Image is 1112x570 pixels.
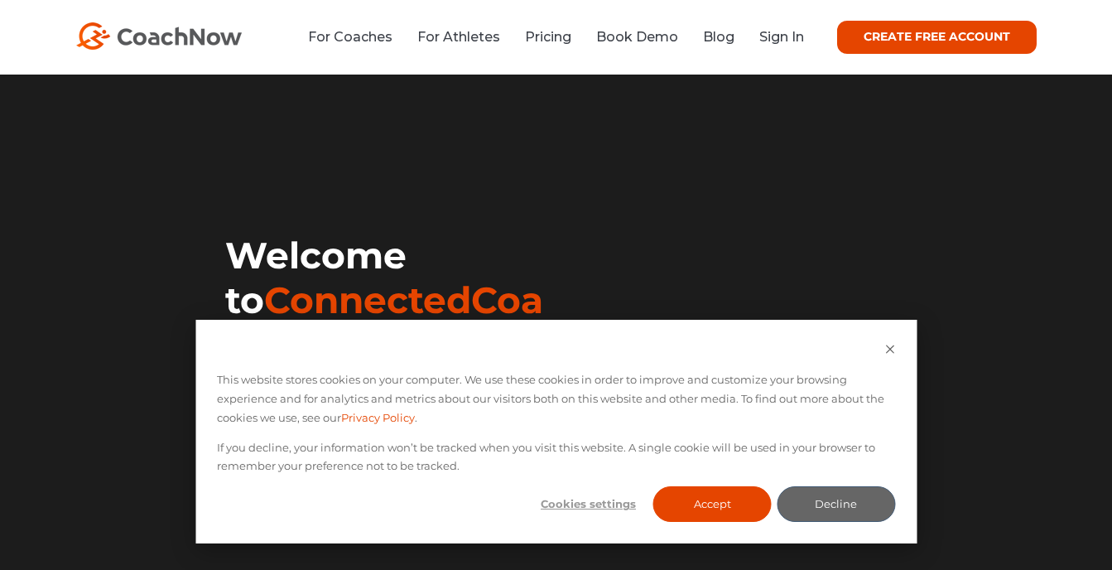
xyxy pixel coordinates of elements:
img: CoachNow Logo [76,22,242,50]
button: Accept [653,486,772,522]
span: ConnectedCoaching [225,278,543,367]
a: Blog [703,29,734,45]
p: This website stores cookies on your computer. We use these cookies in order to improve and custom... [217,370,895,427]
button: Cookies settings [529,486,647,522]
a: For Athletes [417,29,500,45]
button: Dismiss cookie banner [884,341,895,360]
p: If you decline, your information won’t be tracked when you visit this website. A single cookie wi... [217,438,895,476]
h1: Welcome to [225,233,556,367]
div: Cookie banner [195,320,917,543]
a: CREATE FREE ACCOUNT [837,21,1037,54]
a: Sign In [759,29,804,45]
a: Book Demo [596,29,678,45]
a: Pricing [525,29,571,45]
button: Decline [777,486,895,522]
a: For Coaches [308,29,392,45]
a: Privacy Policy [341,408,415,427]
